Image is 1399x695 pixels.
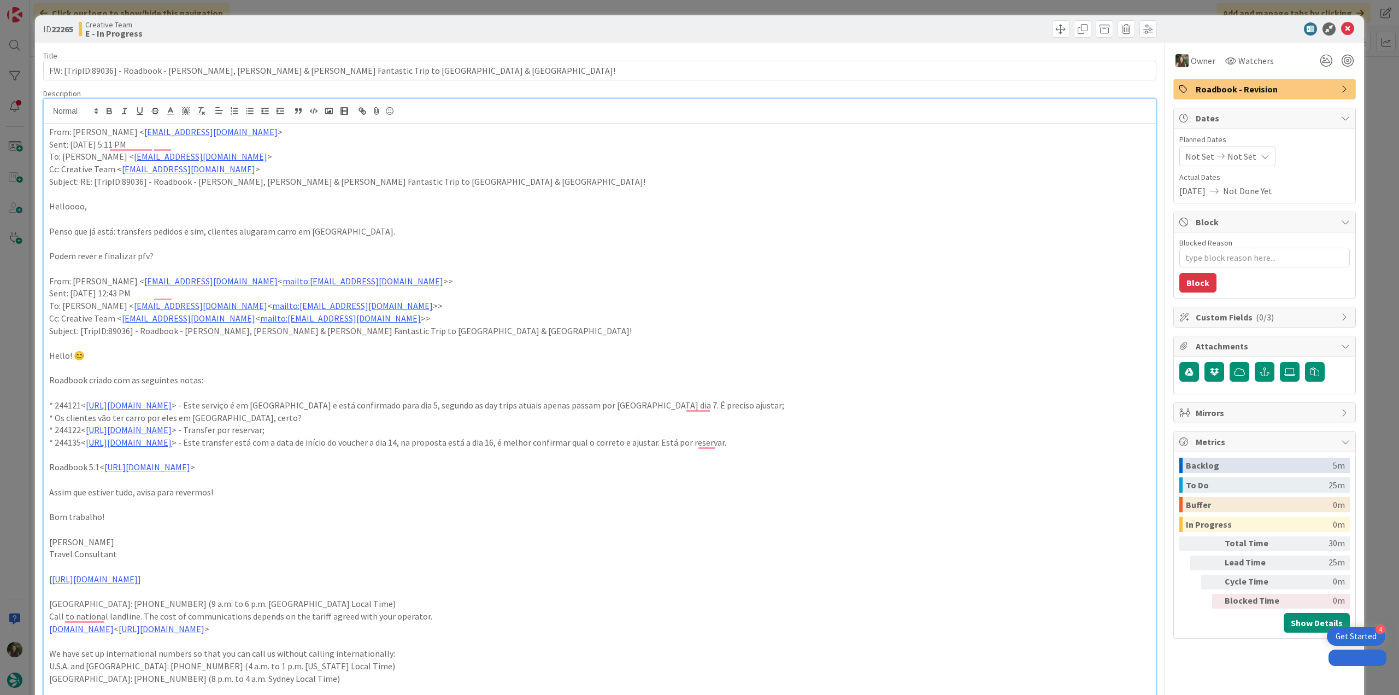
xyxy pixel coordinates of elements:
[43,89,81,98] span: Description
[51,24,73,34] b: 22265
[1225,536,1285,551] div: Total Time
[49,225,1150,238] p: Penso que já está: transfers pedidos e sim, clientes alugaram carro em [GEOGRAPHIC_DATA].
[1186,497,1333,512] div: Buffer
[49,573,1150,586] p: [ ]
[1336,631,1377,642] div: Get Started
[49,374,1150,387] p: Roadbook criado com as seguintes notas:
[43,61,1156,80] input: type card name here...
[86,437,172,448] a: [URL][DOMAIN_NAME]
[49,176,1150,188] p: Subject: RE: [TripID:89036] - Roadbook - [PERSON_NAME], [PERSON_NAME] & [PERSON_NAME] Fantastic T...
[49,287,1150,300] p: Sent: [DATE] 12:43 PM
[49,300,1150,312] p: To: [PERSON_NAME] < < >>
[122,163,255,174] a: [EMAIL_ADDRESS][DOMAIN_NAME]
[1289,536,1345,551] div: 30m
[49,536,1150,548] p: [PERSON_NAME]
[49,511,1150,523] p: Bom trabalho!
[119,623,204,634] a: [URL][DOMAIN_NAME]
[1327,627,1385,646] div: Open Get Started checklist, remaining modules: 4
[1191,54,1215,67] span: Owner
[49,424,1150,436] p: * 244122< > - Transfer por reservar;
[49,200,1150,213] p: Helloooo,
[1289,594,1345,609] div: 0m
[1186,517,1333,532] div: In Progress
[1186,477,1329,493] div: To Do
[49,412,1150,424] p: * Os clientes vão ter carro por eles em [GEOGRAPHIC_DATA], certo?
[1196,311,1336,324] span: Custom Fields
[49,598,1150,610] p: [GEOGRAPHIC_DATA]: [PHONE_NUMBER] (9 a.m. to 6 p.m. [GEOGRAPHIC_DATA] Local Time)
[86,400,172,411] a: [URL][DOMAIN_NAME]
[85,20,143,29] span: Creative Team
[49,325,1150,337] p: Subject: [TripID:89036] - Roadbook - [PERSON_NAME], [PERSON_NAME] & [PERSON_NAME] Fantastic Trip ...
[1225,575,1285,589] div: Cycle Time
[1329,477,1345,493] div: 25m
[86,424,172,435] a: [URL][DOMAIN_NAME]
[1225,556,1285,570] div: Lead Time
[49,610,1150,623] p: Call to national landline. The cost of communications depends on the tariff agreed with your oper...
[49,436,1150,449] p: * 244135< > - Este transfer está com a data de início do voucher a dia 14, na proposta está a dia...
[49,399,1150,412] p: * 244121< > - Este serviço é em [GEOGRAPHIC_DATA] e está confirmado para dia 5, segundo as day tr...
[49,312,1150,325] p: Cc: Creative Team < < >>
[1175,54,1189,67] img: IG
[1196,340,1336,353] span: Attachments
[1179,172,1350,183] span: Actual Dates
[1289,575,1345,589] div: 0m
[52,574,138,585] a: [URL][DOMAIN_NAME]
[1238,54,1274,67] span: Watchers
[1179,134,1350,145] span: Planned Dates
[134,151,267,162] a: [EMAIL_ADDRESS][DOMAIN_NAME]
[85,29,143,38] b: E - In Progress
[43,22,73,36] span: ID
[1225,594,1285,609] div: Blocked Time
[49,138,1150,151] p: Sent: [DATE] 5:11 PM
[49,660,1150,673] p: U.S.A. and [GEOGRAPHIC_DATA]: [PHONE_NUMBER] (4 a.m. to 1 p.m. [US_STATE] Local Time)
[49,486,1150,499] p: Assim que estiver tudo, avisa para revermos!
[1185,150,1214,163] span: Not Set
[1376,624,1385,634] div: 4
[49,126,1150,138] p: From: [PERSON_NAME] < >
[1289,556,1345,570] div: 25m
[49,623,1150,635] p: < >
[49,647,1150,660] p: We have set up international numbers so that you can call us without calling internationally:
[1196,435,1336,448] span: Metrics
[134,300,267,311] a: [EMAIL_ADDRESS][DOMAIN_NAME]
[1179,184,1206,197] span: [DATE]
[1333,517,1345,532] div: 0m
[283,276,443,287] a: mailto:[EMAIL_ADDRESS][DOMAIN_NAME]
[49,548,1150,560] p: Travel Consultant
[1196,406,1336,419] span: Mirrors
[49,163,1150,176] p: Cc: Creative Team < >
[49,461,1150,474] p: Roadbook 5.1< >
[260,313,421,324] a: mailto:[EMAIL_ADDRESS][DOMAIN_NAME]
[104,462,190,472] a: [URL][DOMAIN_NAME]
[1333,497,1345,512] div: 0m
[272,300,433,311] a: mailto:[EMAIL_ADDRESS][DOMAIN_NAME]
[49,349,1150,362] p: Hello! 😊
[49,250,1150,262] p: Podem rever e finalizar pfv?
[122,313,255,324] a: [EMAIL_ADDRESS][DOMAIN_NAME]
[49,150,1150,163] p: To: [PERSON_NAME] < >
[1333,458,1345,473] div: 5m
[1179,238,1232,248] label: Blocked Reason
[1223,184,1272,197] span: Not Done Yet
[49,673,1150,685] p: [GEOGRAPHIC_DATA]: [PHONE_NUMBER] (8 p.m. to 4 a.m. Sydney Local Time)
[49,275,1150,288] p: From: [PERSON_NAME] < < >>
[1186,458,1333,473] div: Backlog
[1179,273,1216,293] button: Block
[43,51,57,61] label: Title
[1284,613,1350,633] button: Show Details
[1256,312,1274,323] span: ( 0/3 )
[1196,83,1336,96] span: Roadbook - Revision
[1227,150,1256,163] span: Not Set
[1196,215,1336,229] span: Block
[1196,112,1336,125] span: Dates
[144,276,278,287] a: [EMAIL_ADDRESS][DOMAIN_NAME]
[144,126,278,137] a: [EMAIL_ADDRESS][DOMAIN_NAME]
[49,623,114,634] a: [DOMAIN_NAME]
